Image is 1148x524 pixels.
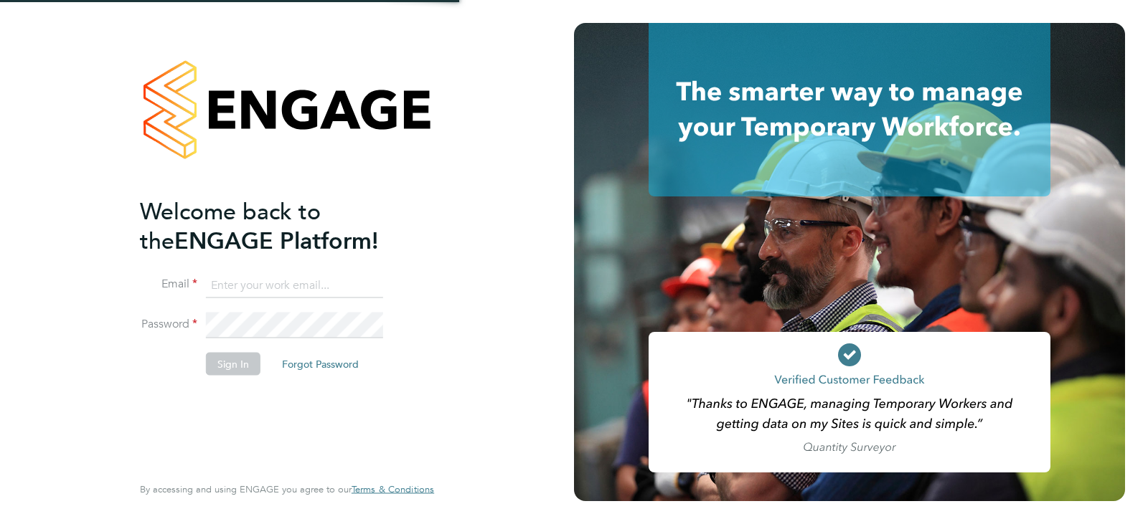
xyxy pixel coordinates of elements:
[206,353,260,376] button: Sign In
[140,277,197,292] label: Email
[140,317,197,332] label: Password
[140,197,321,254] span: Welcome back to the
[352,483,434,495] span: Terms & Conditions
[206,272,383,298] input: Enter your work email...
[270,353,370,376] button: Forgot Password
[140,196,420,255] h2: ENGAGE Platform!
[352,484,434,495] a: Terms & Conditions
[140,483,434,495] span: By accessing and using ENGAGE you agree to our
